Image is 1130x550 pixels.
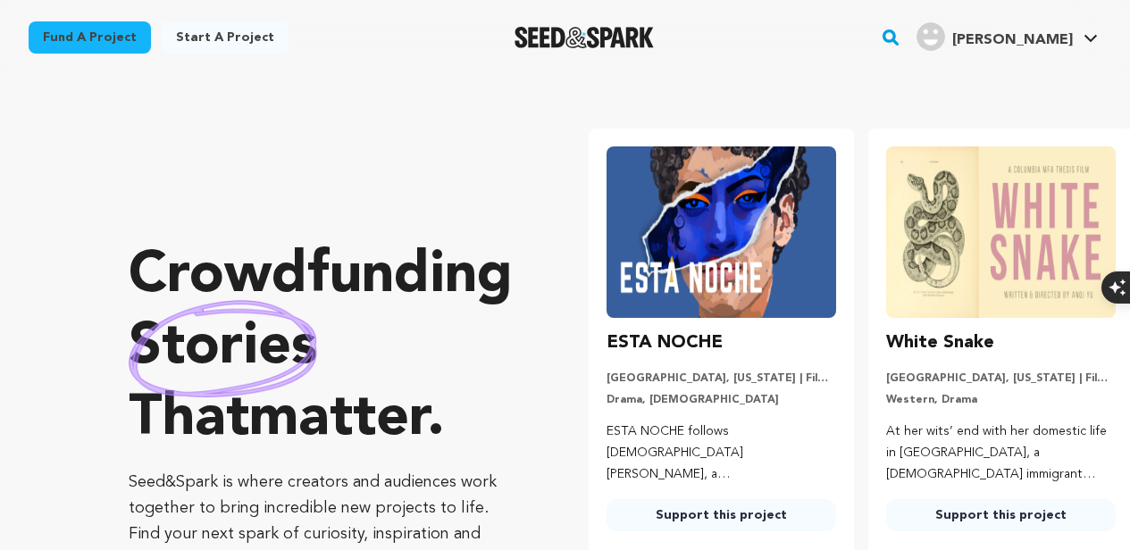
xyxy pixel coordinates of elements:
[607,499,836,531] a: Support this project
[607,421,836,485] p: ESTA NOCHE follows [DEMOGRAPHIC_DATA] [PERSON_NAME], a [DEMOGRAPHIC_DATA], homeless runaway, conf...
[917,22,1073,51] div: Shalivahana N.'s Profile
[515,27,655,48] a: Seed&Spark Homepage
[29,21,151,54] a: Fund a project
[607,329,723,357] h3: ESTA NOCHE
[607,146,836,318] img: ESTA NOCHE image
[249,391,427,448] span: matter
[913,19,1101,51] a: Shalivahana N.'s Profile
[917,22,945,51] img: user.png
[886,393,1116,407] p: Western, Drama
[129,241,517,455] p: Crowdfunding that .
[886,146,1116,318] img: White Snake image
[886,371,1116,386] p: [GEOGRAPHIC_DATA], [US_STATE] | Film Short
[129,300,317,397] img: hand sketched image
[886,499,1116,531] a: Support this project
[162,21,289,54] a: Start a project
[515,27,655,48] img: Seed&Spark Logo Dark Mode
[913,19,1101,56] span: Shalivahana N.'s Profile
[952,33,1073,47] span: [PERSON_NAME]
[886,329,994,357] h3: White Snake
[607,393,836,407] p: Drama, [DEMOGRAPHIC_DATA]
[886,421,1116,485] p: At her wits’ end with her domestic life in [GEOGRAPHIC_DATA], a [DEMOGRAPHIC_DATA] immigrant moth...
[607,371,836,386] p: [GEOGRAPHIC_DATA], [US_STATE] | Film Short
